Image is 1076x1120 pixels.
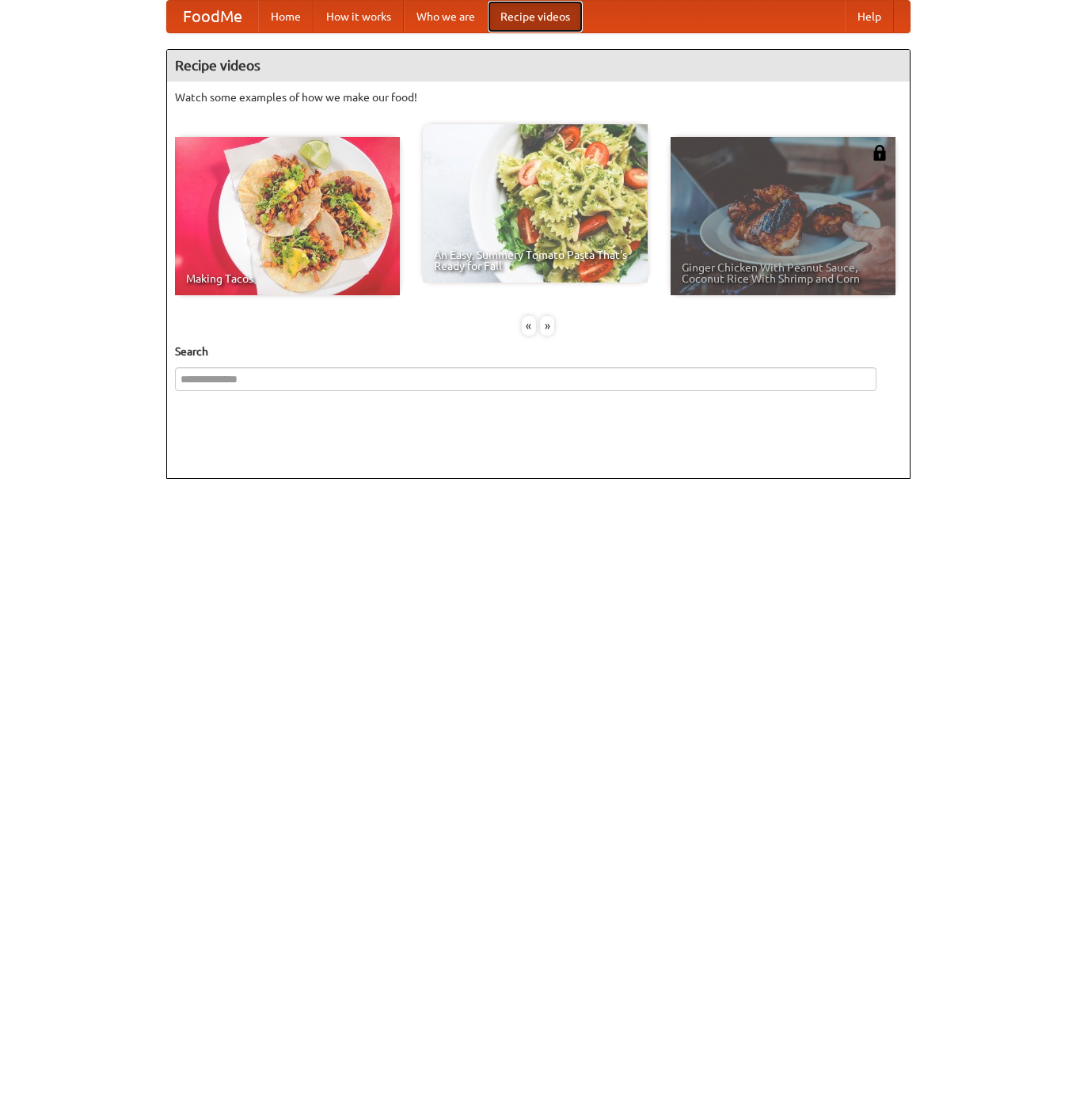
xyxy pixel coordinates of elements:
span: An Easy, Summery Tomato Pasta That's Ready for Fall [434,249,637,271]
a: Who we are [404,1,488,32]
span: Making Tacos [186,273,389,284]
a: FoodMe [167,1,258,32]
div: « [522,316,536,336]
h5: Search [175,344,902,359]
a: How it works [314,1,404,32]
a: An Easy, Summery Tomato Pasta That's Ready for Fall [423,124,648,283]
a: Home [258,1,314,32]
a: Making Tacos [175,137,400,295]
a: Help [845,1,894,32]
a: Recipe videos [488,1,583,32]
img: 483408.png [872,145,888,161]
h4: Recipe videos [167,50,910,82]
div: » [540,316,554,336]
p: Watch some examples of how we make our food! [175,89,902,105]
